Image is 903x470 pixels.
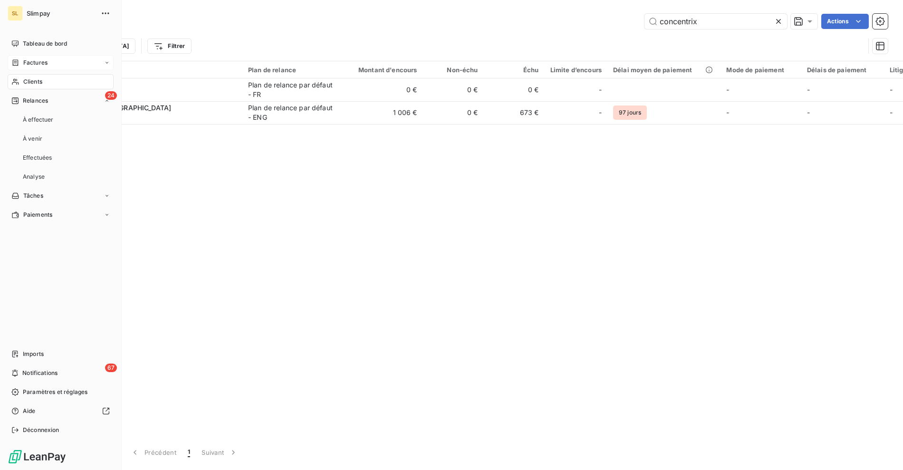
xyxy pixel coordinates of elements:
span: Imports [23,350,44,358]
span: 44848 [66,113,237,122]
div: Délai moyen de paiement [613,66,715,74]
span: À effectuer [23,115,54,124]
button: Actions [821,14,869,29]
button: 1 [182,442,196,462]
span: - [599,85,602,95]
div: Montant d'encours [347,66,417,74]
div: Mode de paiement [726,66,795,74]
td: 673 € [484,101,545,124]
iframe: Intercom live chat [871,438,893,460]
div: Plan de relance par défaut - ENG [248,103,336,122]
span: Paramètres et réglages [23,388,87,396]
span: - [726,108,729,116]
span: Aide [23,407,36,415]
span: Notifications [22,369,58,377]
div: SL [8,6,23,21]
div: Plan de relance [248,66,336,74]
span: - [807,86,810,94]
div: Échu [490,66,539,74]
span: Tableau de bord [23,39,67,48]
button: Filtrer [147,38,191,54]
button: Suivant [196,442,244,462]
span: À venir [23,134,42,143]
td: 0 € [484,78,545,101]
span: - [890,86,893,94]
span: Paiements [23,211,52,219]
span: Analyse [23,173,45,181]
span: 24 [105,91,117,100]
span: Slimpay [27,10,95,17]
div: Plan de relance par défaut - FR [248,80,336,99]
td: 0 € [423,78,484,101]
div: Délais de paiement [807,66,878,74]
span: 1 [188,448,190,457]
td: 0 € [423,101,484,124]
span: - [890,108,893,116]
span: - [599,108,602,117]
img: Logo LeanPay [8,449,67,464]
span: 67 [105,364,117,372]
td: 1 006 € [341,101,423,124]
span: Relances [23,96,48,105]
button: Précédent [125,442,182,462]
div: Non-échu [429,66,478,74]
span: 97 jours [613,106,647,120]
span: Effectuées [23,153,52,162]
span: - [807,108,810,116]
a: Aide [8,403,114,419]
span: 37725 [66,90,237,99]
span: Déconnexion [23,426,59,434]
span: Clients [23,77,42,86]
span: - [726,86,729,94]
div: Limite d’encours [550,66,602,74]
span: Factures [23,58,48,67]
input: Rechercher [644,14,787,29]
td: 0 € [341,78,423,101]
span: Tâches [23,192,43,200]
